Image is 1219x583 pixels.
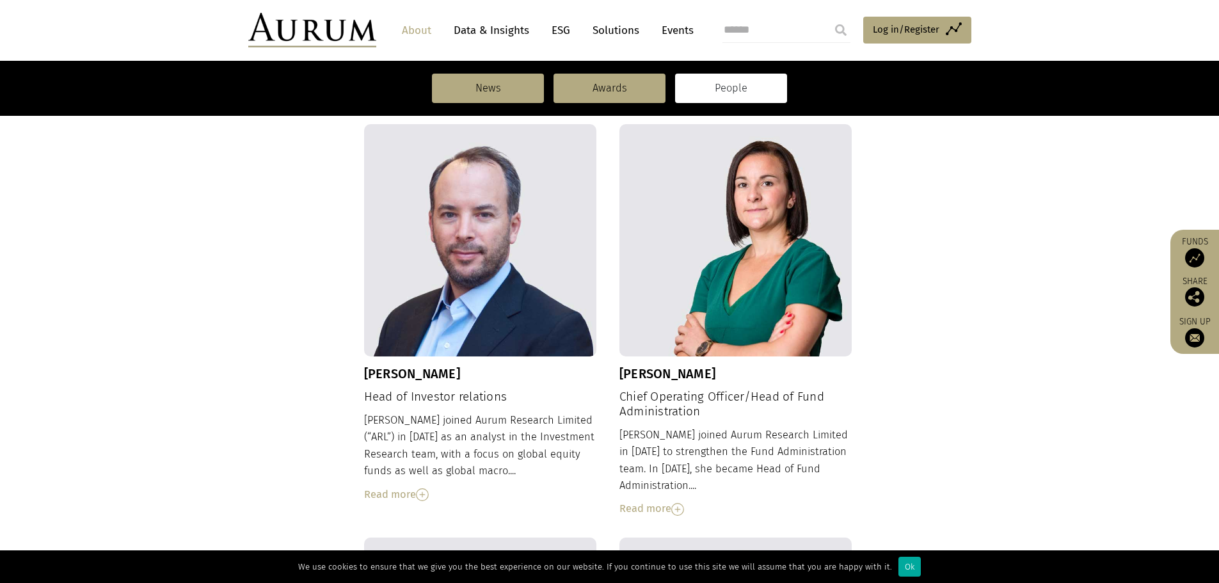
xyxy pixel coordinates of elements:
[586,19,646,42] a: Solutions
[1185,287,1204,307] img: Share this post
[1177,236,1213,268] a: Funds
[655,19,694,42] a: Events
[898,557,921,577] div: Ok
[619,390,852,419] h4: Chief Operating Officer/Head of Fund Administration
[395,19,438,42] a: About
[1177,316,1213,347] a: Sign up
[671,503,684,516] img: Read More
[1185,328,1204,347] img: Sign up to our newsletter
[619,427,852,518] div: [PERSON_NAME] joined Aurum Research Limited in [DATE] to strengthen the Fund Administration team....
[675,74,787,103] a: People
[432,74,544,103] a: News
[554,74,665,103] a: Awards
[364,486,597,503] div: Read more
[447,19,536,42] a: Data & Insights
[619,500,852,517] div: Read more
[364,390,597,404] h4: Head of Investor relations
[1185,248,1204,268] img: Access Funds
[364,412,597,503] div: [PERSON_NAME] joined Aurum Research Limited (“ARL”) in [DATE] as an analyst in the Investment Res...
[416,488,429,501] img: Read More
[364,366,597,381] h3: [PERSON_NAME]
[828,17,854,43] input: Submit
[248,13,376,47] img: Aurum
[619,366,852,381] h3: [PERSON_NAME]
[545,19,577,42] a: ESG
[863,17,971,44] a: Log in/Register
[873,22,939,37] span: Log in/Register
[1177,277,1213,307] div: Share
